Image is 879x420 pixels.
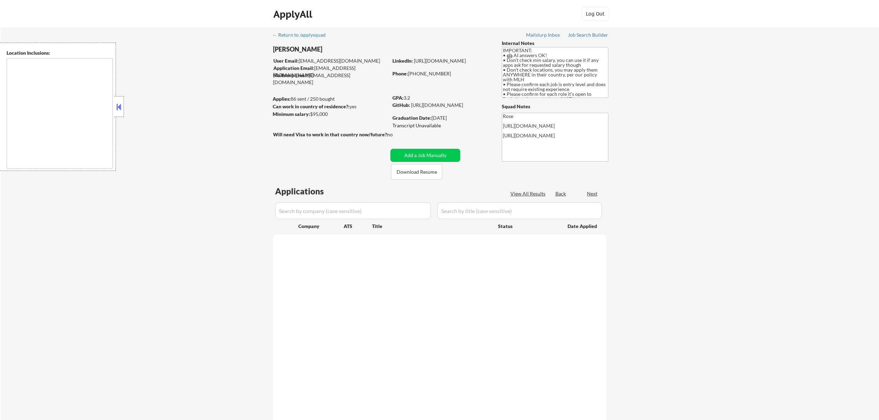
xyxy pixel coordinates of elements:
[372,223,491,230] div: Title
[411,102,463,108] a: [URL][DOMAIN_NAME]
[568,33,608,37] div: Job Search Builder
[437,202,602,219] input: Search by title (case sensitive)
[275,187,344,195] div: Applications
[273,65,388,78] div: [EMAIL_ADDRESS][DOMAIN_NAME]
[392,115,432,121] strong: Graduation Date:
[273,131,388,137] strong: Will need Visa to work in that country now/future?:
[587,190,598,197] div: Next
[414,58,466,64] a: [URL][DOMAIN_NAME]
[391,164,442,180] button: Download Resume
[298,223,344,230] div: Company
[392,95,404,101] strong: GPA:
[392,70,490,77] div: [PHONE_NUMBER]
[498,220,558,232] div: Status
[392,71,408,76] strong: Phone:
[272,33,332,37] div: ← Return to /applysquad
[555,190,567,197] div: Back
[392,94,491,101] div: 3.2
[273,95,388,102] div: 86 sent / 250 bought
[273,65,314,71] strong: Application Email:
[344,223,372,230] div: ATS
[275,202,431,219] input: Search by company (case sensitive)
[273,96,291,102] strong: Applies:
[510,190,547,197] div: View All Results
[526,32,561,39] a: Mailslurp Inbox
[273,72,388,85] div: [EMAIL_ADDRESS][DOMAIN_NAME]
[273,103,350,109] strong: Can work in country of residence?:
[273,103,386,110] div: yes
[581,7,609,21] button: Log Out
[273,58,299,64] strong: User Email:
[273,45,415,54] div: [PERSON_NAME]
[390,149,460,162] button: Add a Job Manually
[392,102,410,108] strong: GitHub:
[568,223,598,230] div: Date Applied
[7,49,113,56] div: Location Inclusions:
[273,57,388,64] div: [EMAIL_ADDRESS][DOMAIN_NAME]
[273,72,309,78] strong: Mailslurp Email:
[273,111,388,118] div: $95,000
[273,8,314,20] div: ApplyAll
[392,58,413,64] strong: LinkedIn:
[387,131,407,138] div: no
[502,40,608,47] div: Internal Notes
[273,111,310,117] strong: Minimum salary:
[272,32,332,39] a: ← Return to /applysquad
[502,103,608,110] div: Squad Notes
[526,33,561,37] div: Mailslurp Inbox
[392,115,490,121] div: [DATE]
